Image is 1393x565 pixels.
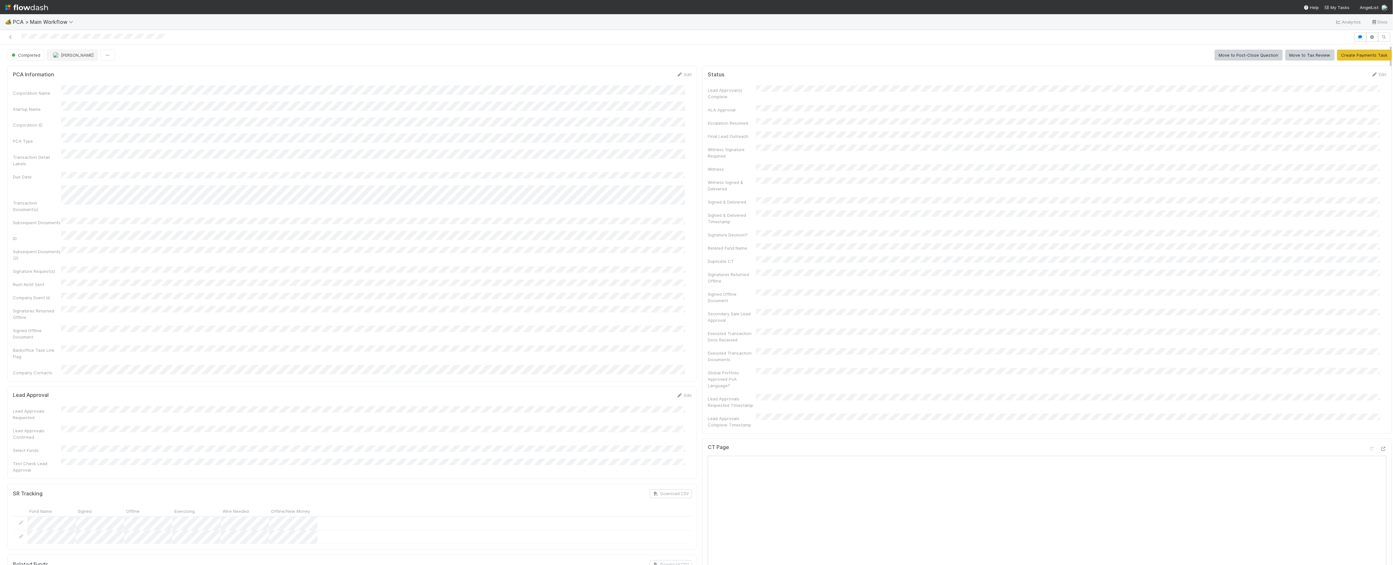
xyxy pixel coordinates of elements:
div: Escalation Resolved [708,120,756,126]
div: Signed & Delivered [708,199,756,205]
div: Test Check Lead Approval [13,460,61,473]
a: Docs [1371,18,1388,26]
button: Move to Post-Close Question [1215,50,1283,61]
div: Witness Signed & Delivered [708,179,756,192]
div: Due Date [13,174,61,180]
div: Subsequent Documents (2) [13,248,61,261]
div: Rush Notif Sent [13,281,61,288]
img: logo-inverted-e16ddd16eac7371096b0.svg [5,2,48,13]
h5: SR Tracking [13,491,43,497]
a: Edit [677,393,692,398]
div: Duplicate CT [708,258,756,264]
span: Completed [10,53,40,58]
a: My Tasks [1324,4,1350,11]
div: Related Fund Name [708,245,756,251]
div: Lead Approval(s) Complete [708,87,756,100]
span: AngelList [1360,5,1379,10]
button: Create Payments Task [1337,50,1392,61]
div: Subsequent Documents [13,219,61,226]
h5: CT Page [708,444,729,451]
div: Offline [124,506,172,516]
div: Wire Needed [221,506,269,516]
div: Offline/New Money [269,506,317,516]
div: Transaction Document(s) [13,200,61,213]
div: Transaction Detail Labels [13,154,61,167]
div: Signatures Returned Offline [13,308,61,321]
img: avatar_b6a6ccf4-6160-40f7-90da-56c3221167ae.png [1381,5,1388,11]
div: Company Contacts [13,369,61,376]
div: Select Funds: [13,447,61,454]
div: Corporation Name [13,90,61,96]
div: Exercising [172,506,221,516]
div: Startup Name [13,106,61,112]
span: PCA > Main Workflow [13,19,76,25]
div: Signed [76,506,124,516]
span: [PERSON_NAME] [61,53,93,58]
div: Signed & Delivered Timestamp [708,212,756,225]
div: Executed Transaction Docs Received [708,330,756,343]
div: Help [1304,4,1319,11]
h5: PCA Information [13,72,54,78]
span: My Tasks [1324,5,1350,10]
button: [PERSON_NAME] [47,50,98,61]
div: ALA Approval [708,107,756,113]
div: Signature Request(s) [13,268,61,274]
button: Download CSV [650,489,692,498]
div: Executed Transaction Documents [708,350,756,363]
img: avatar_b6a6ccf4-6160-40f7-90da-56c3221167ae.png [53,52,59,58]
div: Backoffice Task Link Flag [13,347,61,360]
div: Lead Approvals Confirmed [13,427,61,440]
div: Fund Name [27,506,76,516]
div: Witness Signature Required [708,146,756,159]
div: Corporation ID [13,122,61,128]
h5: Lead Approval [13,392,49,398]
a: Edit [677,72,692,77]
a: Edit [1371,72,1387,77]
div: ID [13,235,61,242]
h5: Status [708,72,725,78]
button: Completed [7,50,44,61]
div: Signature Decision? [708,232,756,238]
div: Secondary Sale Lead Approval [708,311,756,323]
div: Final Lead Outreach [708,133,756,139]
span: 🏕️ [5,19,12,24]
div: Signed Offline Document [13,327,61,340]
div: Lead Approvals Complete Timestamp [708,415,756,428]
div: Company Event Id [13,294,61,301]
a: Analytics [1336,18,1361,26]
div: Witness [708,166,756,172]
div: Signed Offline Document [708,291,756,304]
div: Signatures Returned Offline [708,271,756,284]
div: Lead Approvals Requested [13,408,61,421]
div: PCA Type [13,138,61,144]
div: Lead Approvals Requested Timestamp [708,396,756,408]
div: Global Portfolio Approved PoA Language? [708,369,756,389]
button: Move to Tax Review [1285,50,1335,61]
